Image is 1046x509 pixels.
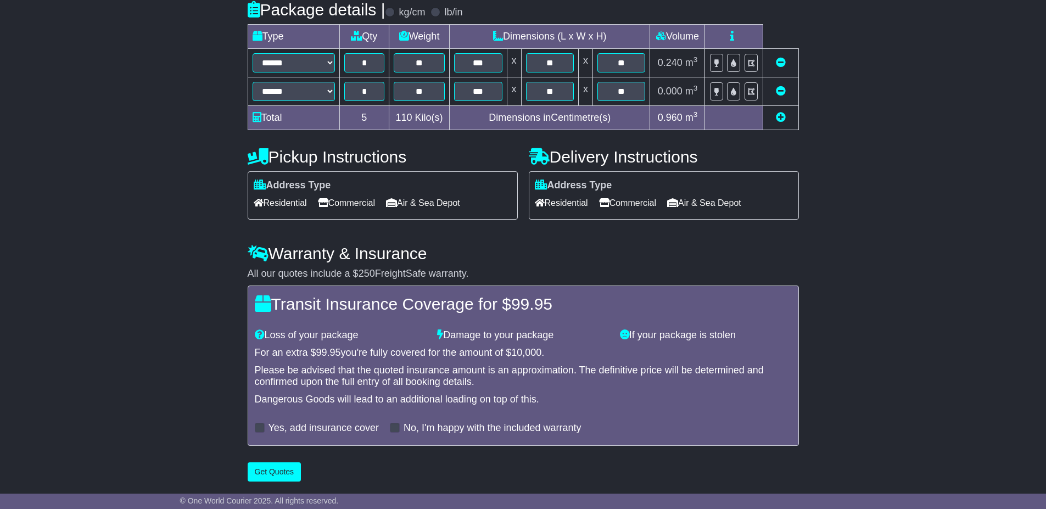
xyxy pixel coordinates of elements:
span: 250 [359,268,375,279]
td: Dimensions in Centimetre(s) [450,106,650,130]
div: Dangerous Goods will lead to an additional loading on top of this. [255,394,792,406]
sup: 3 [693,84,698,92]
td: Kilo(s) [389,106,450,130]
span: Residential [254,194,307,211]
a: Remove this item [776,86,786,97]
a: Remove this item [776,57,786,68]
label: kg/cm [399,7,425,19]
span: Commercial [318,194,375,211]
div: If your package is stolen [614,329,797,342]
h4: Delivery Instructions [529,148,799,166]
span: m [685,57,698,68]
span: m [685,112,698,123]
span: m [685,86,698,97]
span: Air & Sea Depot [386,194,460,211]
span: Commercial [599,194,656,211]
label: Yes, add insurance cover [269,422,379,434]
label: No, I'm happy with the included warranty [404,422,581,434]
td: x [578,49,592,77]
label: Address Type [535,180,612,192]
span: 10,000 [511,347,541,358]
label: lb/in [444,7,462,19]
div: Loss of your package [249,329,432,342]
span: 0.240 [658,57,683,68]
div: All our quotes include a $ FreightSafe warranty. [248,268,799,280]
a: Add new item [776,112,786,123]
span: 0.000 [658,86,683,97]
td: x [507,77,521,106]
span: 110 [396,112,412,123]
span: © One World Courier 2025. All rights reserved. [180,496,339,505]
label: Address Type [254,180,331,192]
h4: Transit Insurance Coverage for $ [255,295,792,313]
sup: 3 [693,55,698,64]
h4: Package details | [248,1,385,19]
td: x [507,49,521,77]
h4: Pickup Instructions [248,148,518,166]
span: Residential [535,194,588,211]
span: 99.95 [316,347,341,358]
div: Please be advised that the quoted insurance amount is an approximation. The definitive price will... [255,365,792,388]
td: Weight [389,25,450,49]
sup: 3 [693,110,698,119]
td: Type [248,25,339,49]
td: Dimensions (L x W x H) [450,25,650,49]
td: x [578,77,592,106]
button: Get Quotes [248,462,301,482]
td: Total [248,106,339,130]
td: Qty [339,25,389,49]
span: 0.960 [658,112,683,123]
span: 99.95 [511,295,552,313]
span: Air & Sea Depot [667,194,741,211]
h4: Warranty & Insurance [248,244,799,262]
td: 5 [339,106,389,130]
div: Damage to your package [432,329,614,342]
td: Volume [650,25,705,49]
div: For an extra $ you're fully covered for the amount of $ . [255,347,792,359]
